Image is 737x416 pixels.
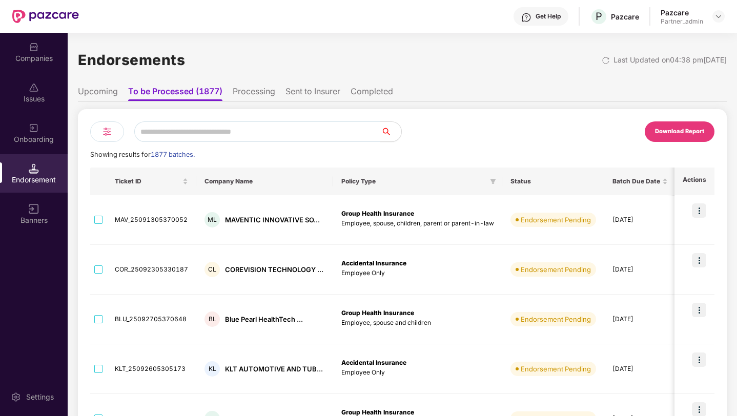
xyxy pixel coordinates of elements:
p: Employee Only [341,268,494,278]
td: [DATE] [604,344,676,394]
td: [DATE] [604,295,676,344]
b: Group Health Insurance [341,210,414,217]
img: svg+xml;base64,PHN2ZyB4bWxucz0iaHR0cDovL3d3dy53My5vcmcvMjAwMC9zdmciIHdpZHRoPSIyNCIgaGVpZ2h0PSIyNC... [101,126,113,138]
div: Partner_admin [661,17,703,26]
div: Pazcare [611,12,639,22]
div: Last Updated on 04:38 pm[DATE] [613,54,727,66]
td: MAV_25091305370052 [107,195,196,245]
div: KLT AUTOMOTIVE AND TUB... [225,364,323,374]
td: COR_25092305330187 [107,245,196,295]
li: Completed [351,86,393,101]
img: icon [692,352,706,367]
div: Endorsement Pending [521,215,591,225]
td: [DATE] [604,245,676,295]
td: BLU_25092705370648 [107,295,196,344]
h1: Endorsements [78,49,185,71]
li: Upcoming [78,86,118,101]
li: Processing [233,86,275,101]
div: Get Help [536,12,561,20]
button: search [380,121,402,142]
img: svg+xml;base64,PHN2ZyBpZD0iSXNzdWVzX2Rpc2FibGVkIiB4bWxucz0iaHR0cDovL3d3dy53My5vcmcvMjAwMC9zdmciIH... [29,82,39,93]
img: svg+xml;base64,PHN2ZyBpZD0iU2V0dGluZy0yMHgyMCIgeG1sbnM9Imh0dHA6Ly93d3cudzMub3JnLzIwMDAvc3ZnIiB3aW... [11,392,21,402]
div: ML [204,212,220,227]
span: filter [490,178,496,184]
span: P [596,10,602,23]
div: Download Report [655,127,704,136]
img: svg+xml;base64,PHN2ZyB3aWR0aD0iMjAiIGhlaWdodD0iMjAiIHZpZXdCb3g9IjAgMCAyMCAyMCIgZmlsbD0ibm9uZSIgeG... [29,123,39,133]
span: Ticket ID [115,177,180,185]
th: Status [502,168,604,195]
th: Batch Due Date [604,168,676,195]
div: COREVISION TECHNOLOGY ... [225,265,323,275]
div: Settings [23,392,57,402]
img: svg+xml;base64,PHN2ZyB3aWR0aD0iMTYiIGhlaWdodD0iMTYiIHZpZXdCb3g9IjAgMCAxNiAxNiIgZmlsbD0ibm9uZSIgeG... [29,204,39,214]
td: KLT_25092605305173 [107,344,196,394]
b: Group Health Insurance [341,309,414,317]
div: MAVENTIC INNOVATIVE SO... [225,215,320,225]
div: Endorsement Pending [521,264,591,275]
span: search [380,128,401,136]
div: Endorsement Pending [521,314,591,324]
td: [DATE] [604,195,676,245]
div: Blue Pearl HealthTech ... [225,315,303,324]
img: svg+xml;base64,PHN2ZyBpZD0iUmVsb2FkLTMyeDMyIiB4bWxucz0iaHR0cDovL3d3dy53My5vcmcvMjAwMC9zdmciIHdpZH... [602,56,610,65]
div: KL [204,361,220,377]
div: BL [204,311,220,327]
img: icon [692,303,706,317]
img: New Pazcare Logo [12,10,79,23]
p: Employee, spouse, children, parent or parent-in-law [341,219,494,228]
span: Policy Type [341,177,486,185]
img: icon [692,253,706,267]
div: CL [204,262,220,277]
th: Company Name [196,168,333,195]
li: Sent to Insurer [285,86,340,101]
span: Showing results for [90,151,195,158]
span: 1877 batches. [151,151,195,158]
li: To be Processed (1877) [128,86,222,101]
div: Endorsement Pending [521,364,591,374]
b: Accidental Insurance [341,259,406,267]
img: svg+xml;base64,PHN2ZyB3aWR0aD0iMTQuNSIgaGVpZ2h0PSIxNC41IiB2aWV3Qm94PSIwIDAgMTYgMTYiIGZpbGw9Im5vbm... [29,163,39,174]
img: svg+xml;base64,PHN2ZyBpZD0iSGVscC0zMngzMiIgeG1sbnM9Imh0dHA6Ly93d3cudzMub3JnLzIwMDAvc3ZnIiB3aWR0aD... [521,12,531,23]
img: icon [692,203,706,218]
th: Actions [674,168,714,195]
th: Ticket ID [107,168,196,195]
p: Employee, spouse and children [341,318,494,328]
b: Group Health Insurance [341,408,414,416]
span: Batch Due Date [612,177,660,185]
img: svg+xml;base64,PHN2ZyBpZD0iQ29tcGFuaWVzIiB4bWxucz0iaHR0cDovL3d3dy53My5vcmcvMjAwMC9zdmciIHdpZHRoPS... [29,42,39,52]
span: filter [488,175,498,188]
img: svg+xml;base64,PHN2ZyBpZD0iRHJvcGRvd24tMzJ4MzIiIHhtbG5zPSJodHRwOi8vd3d3LnczLm9yZy8yMDAwL3N2ZyIgd2... [714,12,723,20]
p: Employee Only [341,368,494,378]
div: Pazcare [661,8,703,17]
b: Accidental Insurance [341,359,406,366]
